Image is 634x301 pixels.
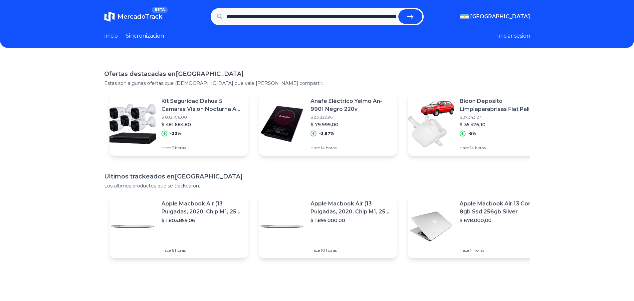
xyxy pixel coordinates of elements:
[109,101,156,147] img: Featured image
[460,14,469,19] img: Argentina
[408,101,454,147] img: Featured image
[152,7,167,13] span: BETA
[408,194,546,258] a: Featured imageApple Macbook Air 13 Core I5 8gb Ssd 256gb Silver$ 678.000,00Hace 11 horas
[319,131,334,136] p: -3,87%
[311,248,392,253] p: Hace 10 horas
[259,101,305,147] img: Featured image
[460,200,541,216] p: Apple Macbook Air 13 Core I5 8gb Ssd 256gb Silver
[460,13,530,21] button: [GEOGRAPHIC_DATA]
[460,248,541,253] p: Hace 11 horas
[408,203,454,250] img: Featured image
[311,121,392,128] p: $ 79.999,00
[104,11,115,22] img: MercadoTrack
[161,115,243,120] p: $ 602.106,00
[259,194,397,258] a: Featured imageApple Macbook Air (13 Pulgadas, 2020, Chip M1, 256 Gb De Ssd, 8 Gb De Ram) - Plata$...
[117,13,162,20] span: MercadoTrack
[104,172,530,181] h1: Ultimos trackeados en [GEOGRAPHIC_DATA]
[109,194,248,258] a: Featured imageApple Macbook Air (13 Pulgadas, 2020, Chip M1, 256 Gb De Ssd, 8 Gb De Ram) - Plata$...
[311,115,392,120] p: $ 83.222,96
[104,80,530,87] p: Estas son algunas ofertas que [DEMOGRAPHIC_DATA] que vale [PERSON_NAME] compartir.
[161,145,243,150] p: Hace 7 horas
[161,97,243,113] p: Kit Seguridad Dahua 5 Camaras Vision Nocturna A Color !!
[161,121,243,128] p: $ 481.684,80
[311,217,392,224] p: $ 1.895.000,00
[460,97,541,113] p: Bidon Deposito Limpiaparabrisas Fiat Palio Siena Strada
[170,131,181,136] p: -20%
[104,69,530,79] h1: Ofertas destacadas en [GEOGRAPHIC_DATA]
[259,92,397,156] a: Featured imageAnafe Eléctrico Yelmo An-9901 Negro 220v$ 83.222,96$ 79.999,00-3,87%Hace 14 horas
[104,182,530,189] p: Los ultimos productos que se trackearon.
[109,92,248,156] a: Featured imageKit Seguridad Dahua 5 Camaras Vision Nocturna A Color !!$ 602.106,00$ 481.684,80-20...
[460,115,541,120] p: $ 37.343,27
[468,131,476,136] p: -5%
[408,92,546,156] a: Featured imageBidon Deposito Limpiaparabrisas Fiat Palio Siena Strada$ 37.343,27$ 35.476,10-5%Hac...
[311,97,392,113] p: Anafe Eléctrico Yelmo An-9901 Negro 220v
[311,145,392,150] p: Hace 14 horas
[259,203,305,250] img: Featured image
[104,32,118,40] a: Inicio
[497,32,530,40] button: Iniciar sesion
[161,248,243,253] p: Hace 6 horas
[161,217,243,224] p: $ 1.803.859,06
[460,121,541,128] p: $ 35.476,10
[126,32,164,40] a: Sincronizacion
[109,203,156,250] img: Featured image
[311,200,392,216] p: Apple Macbook Air (13 Pulgadas, 2020, Chip M1, 256 Gb De Ssd, 8 Gb De Ram) - Plata
[104,11,162,22] a: MercadoTrackBETA
[161,200,243,216] p: Apple Macbook Air (13 Pulgadas, 2020, Chip M1, 256 Gb De Ssd, 8 Gb De Ram) - Plata
[460,217,541,224] p: $ 678.000,00
[470,13,530,21] span: [GEOGRAPHIC_DATA]
[460,145,541,150] p: Hace 14 horas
